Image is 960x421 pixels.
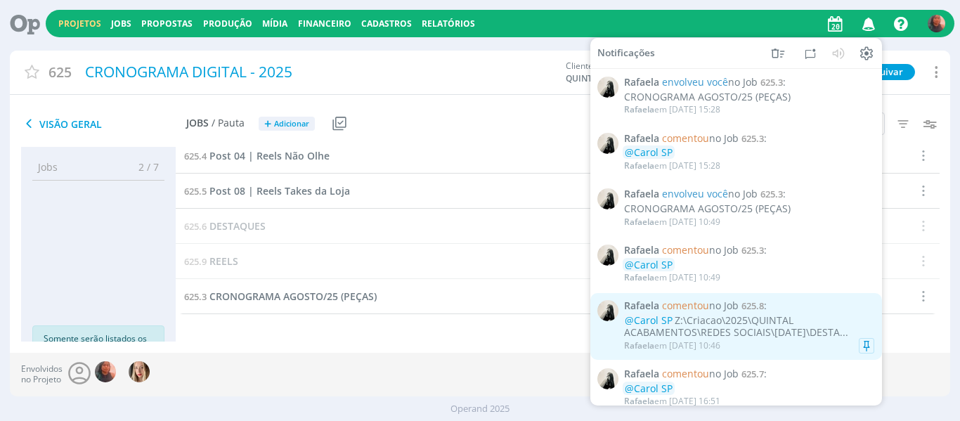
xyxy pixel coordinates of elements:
[137,18,197,30] button: Propostas
[624,273,720,283] div: em [DATE] 10:49
[199,18,257,30] button: Produção
[258,18,292,30] button: Mídia
[209,149,330,162] span: Post 04 | Reels Não Olhe
[624,77,874,89] span: :
[184,183,350,199] a: 625.5Post 08 | Reels Takes da Loja
[597,300,618,321] img: R
[624,368,659,380] span: Rafaela
[184,289,377,304] a: 625.3CRONOGRAMA AGOSTO/25 (PEÇAS)
[625,257,673,271] span: @Carol SP
[597,77,618,98] img: R
[624,161,720,171] div: em [DATE] 15:28
[741,244,764,257] span: 625.3
[624,203,874,215] div: CRONOGRAMA AGOSTO/25 (PEÇAS)
[184,185,207,197] span: 625.5
[298,18,351,30] a: Financeiro
[209,219,266,233] span: DESTAQUES
[597,368,618,389] img: R
[662,243,739,257] span: no Job
[852,64,915,80] button: Arquivar
[357,18,416,30] button: Cadastros
[209,184,350,197] span: Post 08 | Reels Takes da Loja
[184,219,266,234] a: 625.6DESTAQUES
[760,188,783,200] span: 625.3
[212,117,245,129] span: / Pauta
[184,254,238,269] a: 625.9REELS
[662,367,709,380] span: comentou
[625,145,673,159] span: @Carol SP
[624,216,720,226] div: em [DATE] 10:49
[741,299,764,312] span: 625.8
[662,75,758,89] span: no Job
[566,72,671,85] span: QUINTAL ACABAMENTOS LTDA.
[417,18,479,30] button: Relatórios
[361,18,412,30] span: Cadastros
[186,117,209,129] span: Jobs
[662,299,709,312] span: comentou
[927,11,946,36] button: C
[928,15,945,32] img: C
[80,56,558,89] div: CRONOGRAMA DIGITAL - 2025
[21,115,186,132] span: Visão Geral
[44,332,153,370] p: Somente serão listados os documentos que você possui permissão
[624,105,720,115] div: em [DATE] 15:28
[184,220,207,233] span: 625.6
[48,62,72,82] span: 625
[624,132,659,144] span: Rafaela
[662,243,709,257] span: comentou
[624,315,874,339] div: Z:\Criacao\2025\QUINTAL ACABAMENTOS\REDES SOCIAIS\[DATE]\DESTA...
[129,361,150,382] img: T
[597,47,655,59] span: Notificações
[262,18,287,30] a: Mídia
[662,367,739,380] span: no Job
[625,313,673,327] span: @Carol SP
[662,187,728,200] span: envolveu você
[662,299,739,312] span: no Job
[624,132,874,144] span: :
[184,150,207,162] span: 625.4
[58,18,101,30] a: Projetos
[662,187,758,200] span: no Job
[209,254,238,268] span: REELS
[209,290,377,303] span: CRONOGRAMA AGOSTO/25 (PEÇAS)
[624,188,659,200] span: Rafaela
[624,160,654,171] span: Rafaela
[624,300,874,312] span: :
[624,215,654,227] span: Rafaela
[597,188,618,209] img: R
[624,300,659,312] span: Rafaela
[624,271,654,283] span: Rafaela
[741,368,764,380] span: 625.7
[624,340,720,350] div: em [DATE] 10:46
[184,290,207,303] span: 625.3
[184,255,207,268] span: 625.9
[597,132,618,153] img: R
[422,18,475,30] a: Relatórios
[624,188,874,200] span: :
[259,117,315,131] button: +Adicionar
[141,18,193,30] a: Propostas
[203,18,252,30] a: Produção
[54,18,105,30] button: Projetos
[624,368,874,380] span: :
[294,18,356,30] button: Financeiro
[662,75,728,89] span: envolveu você
[128,160,159,174] span: 2 / 7
[760,76,783,89] span: 625.3
[624,245,874,257] span: :
[274,119,309,129] span: Adicionar
[625,381,673,394] span: @Carol SP
[624,77,659,89] span: Rafaela
[624,339,654,351] span: Rafaela
[21,364,63,384] span: Envolvidos no Projeto
[107,18,136,30] button: Jobs
[662,131,739,144] span: no Job
[624,245,659,257] span: Rafaela
[624,91,874,103] div: CRONOGRAMA AGOSTO/25 (PEÇAS)
[264,117,271,131] span: +
[95,361,116,382] img: C
[624,396,720,406] div: em [DATE] 16:51
[624,395,654,407] span: Rafaela
[662,131,709,144] span: comentou
[184,148,330,164] a: 625.4Post 04 | Reels Não Olhe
